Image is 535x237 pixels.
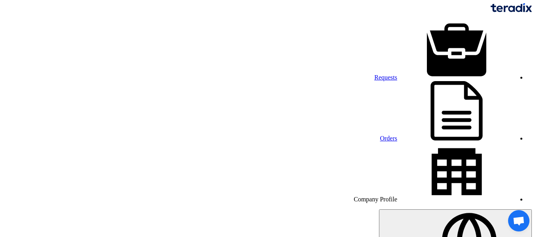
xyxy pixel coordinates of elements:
[374,74,397,81] font: Requests
[380,135,516,142] a: Orders
[374,74,516,81] a: Requests
[508,210,529,231] a: Open chat
[380,135,397,142] font: Orders
[491,3,532,12] img: Teradix logo
[354,196,397,203] font: Company Profile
